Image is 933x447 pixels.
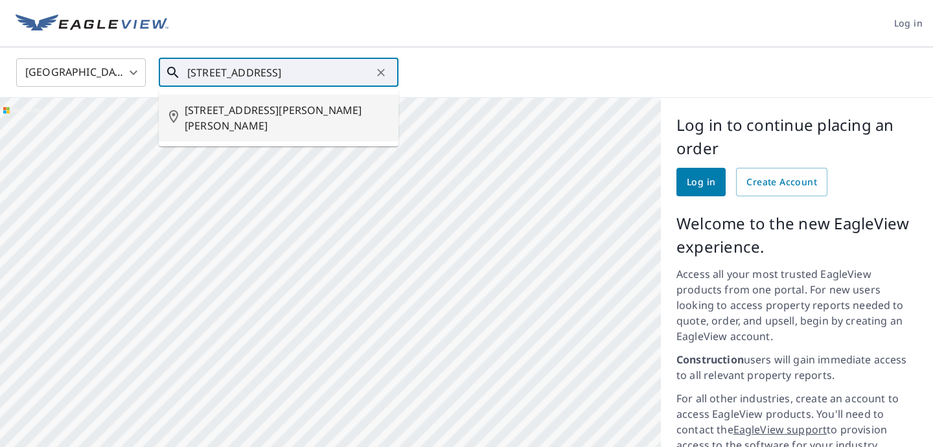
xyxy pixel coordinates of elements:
[676,168,726,196] a: Log in
[187,54,372,91] input: Search by address or latitude-longitude
[16,14,168,34] img: EV Logo
[676,352,744,367] strong: Construction
[676,113,917,160] p: Log in to continue placing an order
[676,266,917,344] p: Access all your most trusted EagleView products from one portal. For new users looking to access ...
[687,174,715,190] span: Log in
[372,63,390,82] button: Clear
[676,352,917,383] p: users will gain immediate access to all relevant property reports.
[16,54,146,91] div: [GEOGRAPHIC_DATA]
[746,174,817,190] span: Create Account
[894,16,923,32] span: Log in
[676,212,917,258] p: Welcome to the new EagleView experience.
[736,168,827,196] a: Create Account
[733,422,827,437] a: EagleView support
[185,102,388,133] span: [STREET_ADDRESS][PERSON_NAME][PERSON_NAME]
